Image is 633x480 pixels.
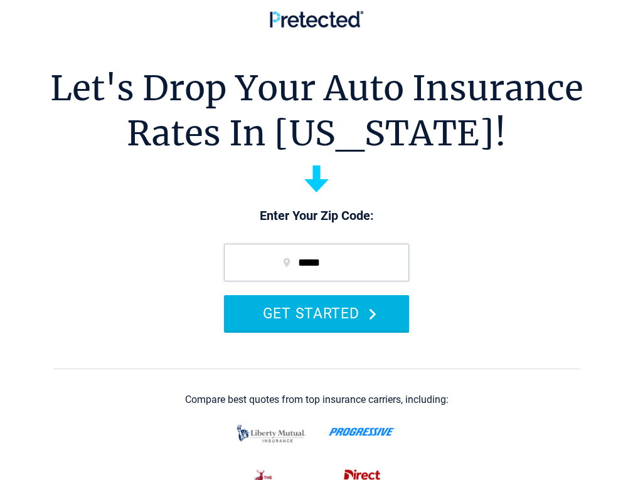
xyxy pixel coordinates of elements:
img: Pretected Logo [270,11,363,28]
h1: Let's Drop Your Auto Insurance Rates In [US_STATE]! [50,66,583,156]
img: liberty [233,419,309,449]
img: progressive [329,427,396,436]
input: zip code [224,244,409,281]
div: Compare best quotes from top insurance carriers, including: [185,394,449,405]
button: GET STARTED [224,295,409,331]
p: Enter Your Zip Code: [211,207,422,225]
